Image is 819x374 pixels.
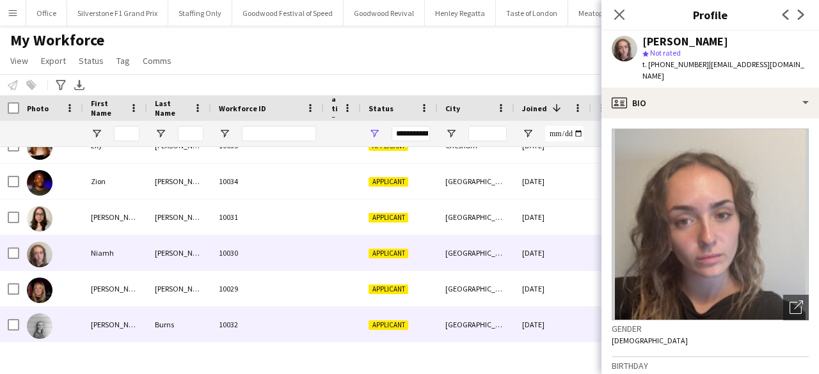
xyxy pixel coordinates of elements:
div: [PERSON_NAME] [147,271,211,306]
span: t. [PHONE_NUMBER] [642,59,709,69]
input: First Name Filter Input [114,126,139,141]
div: [GEOGRAPHIC_DATA] [438,271,514,306]
span: Joined [522,104,547,113]
a: Tag [111,52,135,69]
div: [PERSON_NAME] [147,164,211,199]
button: Meatopia [568,1,620,26]
button: Open Filter Menu [155,128,166,139]
div: Open photos pop-in [783,295,809,320]
span: View [10,55,28,66]
a: View [5,52,33,69]
div: Niamh [83,235,147,270]
div: [GEOGRAPHIC_DATA] [438,199,514,235]
img: Crew avatar or photo [612,129,809,320]
span: Applicant [369,320,408,330]
div: [PERSON_NAME] [83,199,147,235]
div: [DATE] [514,164,591,199]
span: Applicant [369,284,408,294]
div: [DATE] [514,307,591,342]
div: Zion [83,164,147,199]
div: 10034 [211,164,324,199]
img: Rebecca Oliver [27,277,52,303]
div: Bio [601,88,819,118]
div: [DATE] [514,235,591,270]
div: 10032 [211,307,324,342]
span: Tag [116,55,130,66]
span: Export [41,55,66,66]
button: Henley Regatta [425,1,496,26]
span: [DEMOGRAPHIC_DATA] [612,336,688,345]
a: Status [74,52,109,69]
div: [PERSON_NAME] [83,307,147,342]
button: Goodwood Festival of Speed [232,1,344,26]
input: City Filter Input [468,126,507,141]
span: Status [79,55,104,66]
div: 10030 [211,235,324,270]
div: 10031 [211,199,324,235]
div: [DATE] [514,199,591,235]
span: Comms [143,55,171,66]
div: [DATE] [514,271,591,306]
span: Last Name [155,98,188,118]
div: [PERSON_NAME] [642,36,728,47]
a: Export [36,52,71,69]
span: First Name [91,98,124,118]
span: Applicant [369,249,408,258]
button: Silverstone F1 Grand Prix [67,1,168,26]
span: Applicant [369,177,408,187]
span: Not rated [650,48,681,58]
span: | [EMAIL_ADDRESS][DOMAIN_NAME] [642,59,804,81]
button: Office [26,1,67,26]
a: Comms [138,52,177,69]
img: Sarah Burns [27,313,52,339]
div: [PERSON_NAME] [147,235,211,270]
h3: Birthday [612,360,809,371]
div: [GEOGRAPHIC_DATA] [438,164,514,199]
span: Status [369,104,394,113]
div: [GEOGRAPHIC_DATA] [438,307,514,342]
app-action-btn: Advanced filters [53,77,68,93]
button: Open Filter Menu [219,128,230,139]
input: Last Name Filter Input [178,126,203,141]
button: Taste of London [496,1,568,26]
button: Staffing Only [168,1,232,26]
input: Workforce ID Filter Input [242,126,316,141]
h3: Profile [601,6,819,23]
button: Open Filter Menu [445,128,457,139]
img: Kaitlyn Gasper [27,206,52,231]
div: [GEOGRAPHIC_DATA] [438,235,514,270]
div: 10029 [211,271,324,306]
h3: Gender [612,323,809,334]
app-action-btn: Export XLSX [72,77,87,93]
div: [PERSON_NAME] [147,199,211,235]
span: Rating [331,84,338,132]
button: Goodwood Revival [344,1,425,26]
input: Joined Filter Input [545,126,584,141]
button: Open Filter Menu [522,128,534,139]
img: Niamh Winmill [27,242,52,267]
div: Burns [147,307,211,342]
span: Workforce ID [219,104,266,113]
img: Zion Smith-Callender [27,170,52,196]
button: Open Filter Menu [369,128,380,139]
span: Photo [27,104,49,113]
span: Applicant [369,213,408,222]
img: Lily Phelps [27,134,52,160]
span: City [445,104,460,113]
span: My Workforce [10,31,104,50]
div: [PERSON_NAME] [83,271,147,306]
button: Open Filter Menu [91,128,102,139]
